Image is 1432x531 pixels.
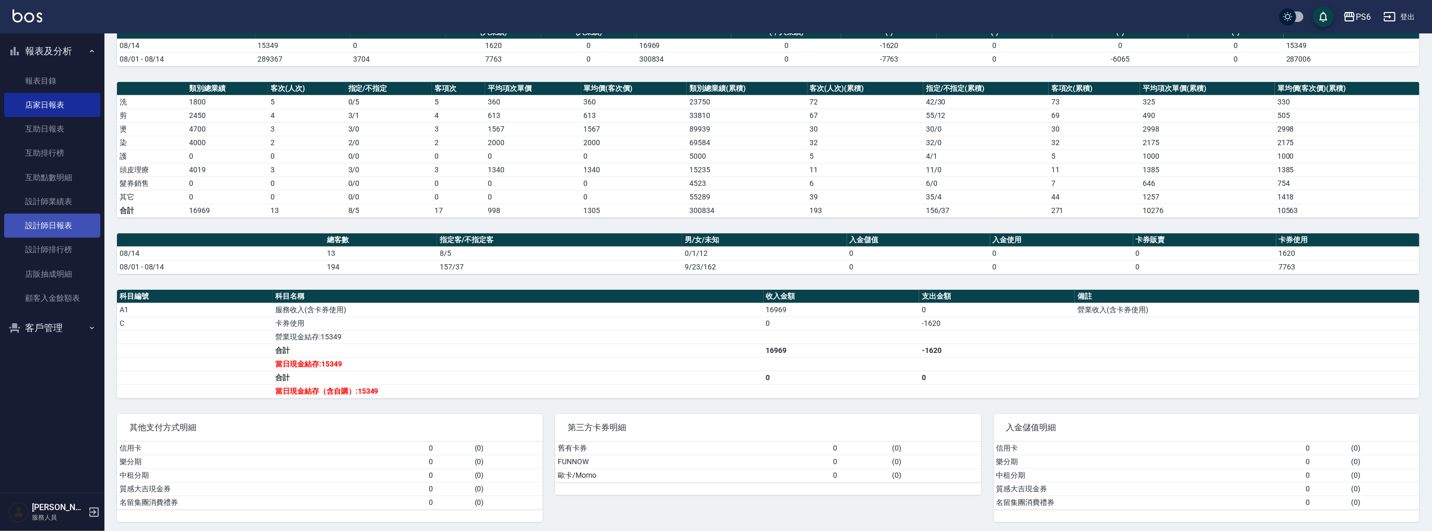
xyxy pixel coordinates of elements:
td: 2175 [1275,136,1419,149]
td: 染 [117,136,186,149]
td: 72 [807,95,923,109]
td: 合計 [273,344,763,357]
td: ( 0 ) [1348,442,1419,455]
td: 11 / 0 [923,163,1049,176]
td: 3 [268,163,345,176]
td: 2998 [1140,122,1275,136]
td: 0 [937,39,1052,52]
td: 360 [581,95,687,109]
td: 1385 [1140,163,1275,176]
td: 0 [1303,455,1348,468]
td: 271 [1049,204,1141,217]
th: 入金儲值 [847,233,990,247]
td: 0 [1303,482,1348,495]
td: 69584 [687,136,807,149]
td: 卡券使用 [273,316,763,330]
td: 5 [807,149,923,163]
td: 3704 [350,52,446,66]
th: 入金使用 [990,233,1133,247]
td: 1418 [1275,190,1419,204]
td: 剪 [117,109,186,122]
td: 服務收入(含卡券使用) [273,303,763,316]
td: 0 [581,149,687,163]
table: a dense table [117,442,543,510]
table: a dense table [117,290,1419,398]
th: 男/女/未知 [682,233,847,247]
td: 08/14 [117,246,324,260]
td: 0 [1303,495,1348,509]
td: 0 [541,52,637,66]
td: 157/37 [437,260,682,274]
th: 平均項次單價(累積) [1140,82,1275,96]
td: 7763 [1276,260,1419,274]
td: 0 [830,468,889,482]
a: 設計師業績表 [4,190,100,214]
th: 客次(人次)(累積) [807,82,923,96]
td: 0 / 0 [346,149,432,163]
td: 質感大吉現金券 [117,482,426,495]
td: 10276 [1140,204,1275,217]
td: 0 [432,190,485,204]
th: 客項次(累積) [1049,82,1141,96]
td: -1620 [841,39,937,52]
td: 5000 [687,149,807,163]
td: 營業收入(含卡券使用) [1075,303,1419,316]
td: 1305 [581,204,687,217]
td: 4700 [186,122,268,136]
td: 中租分期 [117,468,426,482]
th: 類別總業績(累積) [687,82,807,96]
div: PS6 [1356,10,1371,23]
td: 0 [847,260,990,274]
td: ( 0 ) [1348,455,1419,468]
td: 燙 [117,122,186,136]
td: 1000 [1140,149,1275,163]
td: 15235 [687,163,807,176]
td: 42 / 30 [923,95,1049,109]
td: 樂分期 [994,455,1303,468]
td: 1000 [1275,149,1419,163]
td: 3 [268,122,345,136]
th: 科目名稱 [273,290,763,303]
td: 39 [807,190,923,204]
table: a dense table [117,15,1419,66]
td: 0 [581,190,687,204]
td: 156/37 [923,204,1049,217]
table: a dense table [117,82,1419,218]
td: 17 [432,204,485,217]
td: 193 [807,204,923,217]
td: 646 [1140,176,1275,190]
td: 合計 [117,204,186,217]
td: 0 [268,149,345,163]
td: 3 / 0 [346,163,432,176]
td: 當日現金結存:15349 [273,357,763,371]
td: 32 [807,136,923,149]
th: 支出金額 [919,290,1075,303]
td: 0 [268,190,345,204]
td: 0 [426,468,472,482]
td: 194 [324,260,437,274]
td: 0 [350,39,446,52]
td: 505 [1275,109,1419,122]
td: 營業現金結存:15349 [273,330,763,344]
td: 32 / 0 [923,136,1049,149]
td: 名留集團消費禮券 [994,495,1303,509]
td: 0 [830,455,889,468]
td: 0 [1188,39,1284,52]
td: 5 [1049,149,1141,163]
td: A1 [117,303,273,316]
th: 收入金額 [764,290,919,303]
td: 23750 [687,95,807,109]
td: 1567 [581,122,687,136]
span: 其他支付方式明細 [130,422,530,433]
td: 73 [1049,95,1141,109]
a: 互助日報表 [4,117,100,141]
td: 35 / 4 [923,190,1049,204]
td: 4 [268,109,345,122]
td: 5 [432,95,485,109]
td: 1340 [485,163,581,176]
td: 0 [990,260,1133,274]
td: 08/01 - 08/14 [117,52,255,66]
td: 15349 [255,39,351,52]
td: 5 [268,95,345,109]
button: 登出 [1379,7,1419,27]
